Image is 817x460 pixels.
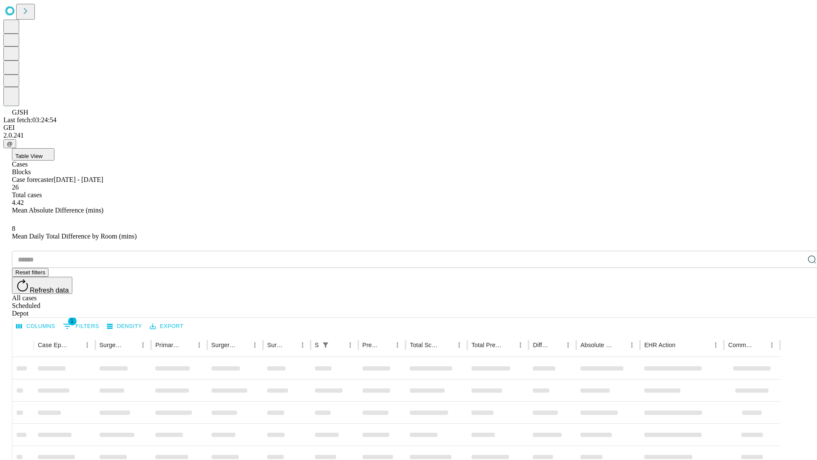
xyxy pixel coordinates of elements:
button: Sort [503,339,514,351]
span: Mean Daily Total Difference by Room (mins) [12,233,137,240]
span: Last fetch: 03:24:54 [3,116,57,124]
button: Menu [81,339,93,351]
span: @ [7,141,13,147]
div: GEI [3,124,814,132]
button: Sort [237,339,249,351]
button: Show filters [61,319,101,333]
button: Menu [710,339,722,351]
span: [DATE] - [DATE] [54,176,103,183]
button: Menu [562,339,574,351]
div: Difference [533,342,549,348]
button: Sort [380,339,391,351]
button: Sort [676,339,688,351]
button: Sort [285,339,297,351]
button: Show filters [320,339,331,351]
button: Menu [193,339,205,351]
span: Reset filters [15,269,45,276]
span: Refresh data [30,287,69,294]
button: Sort [754,339,766,351]
span: Mean Absolute Difference (mins) [12,207,103,214]
div: Surgery Name [211,342,236,348]
span: 26 [12,184,19,191]
button: Menu [297,339,309,351]
div: Primary Service [155,342,180,348]
button: Export [148,320,186,333]
div: Surgery Date [267,342,284,348]
button: Sort [614,339,626,351]
span: Total cases [12,191,42,198]
button: Sort [550,339,562,351]
button: Select columns [14,320,57,333]
button: Sort [441,339,453,351]
div: Surgeon Name [100,342,124,348]
div: Total Predicted Duration [471,342,502,348]
button: Menu [391,339,403,351]
button: Sort [125,339,137,351]
button: Table View [12,148,54,161]
div: Scheduled In Room Duration [315,342,319,348]
button: Sort [181,339,193,351]
div: Case Epic Id [38,342,69,348]
span: GJSH [12,109,28,116]
button: Menu [249,339,261,351]
button: Menu [344,339,356,351]
button: Menu [766,339,778,351]
div: Absolute Difference [580,342,613,348]
span: Case forecaster [12,176,54,183]
div: Total Scheduled Duration [410,342,440,348]
button: @ [3,139,16,148]
button: Reset filters [12,268,49,277]
button: Sort [332,339,344,351]
span: 8 [12,225,15,232]
button: Density [105,320,144,333]
span: Table View [15,153,43,159]
div: 1 active filter [320,339,331,351]
button: Sort [69,339,81,351]
button: Menu [626,339,638,351]
span: 1 [68,317,77,325]
button: Menu [514,339,526,351]
div: EHR Action [644,342,675,348]
button: Menu [453,339,465,351]
div: Predicted In Room Duration [363,342,379,348]
div: Comments [728,342,753,348]
span: 4.42 [12,199,24,206]
button: Refresh data [12,277,72,294]
div: 2.0.241 [3,132,814,139]
button: Menu [137,339,149,351]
